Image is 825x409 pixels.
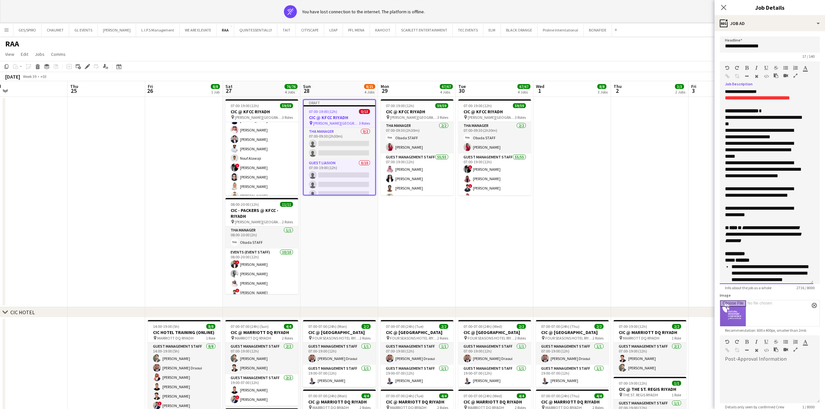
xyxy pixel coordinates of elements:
span: 2 Roles [282,219,293,224]
span: 07:00-19:00 (12h) [386,103,414,108]
button: L.I.P.S Management [136,24,180,36]
app-card-role: Guest Management Staff1/119:00-07:00 (12h)[PERSON_NAME] [458,365,531,387]
button: Undo [725,339,730,344]
div: Draft [304,100,375,105]
app-job-card: Draft07:00-19:00 (12h)0/13CIC @ KFCC RIYADH [PERSON_NAME][GEOGRAPHIC_DATA]3 RolesTHA Manager0/207... [303,99,376,195]
h3: CIC @ [GEOGRAPHIC_DATA] [458,329,531,335]
span: 1 [535,87,544,94]
span: 2/2 [362,324,371,329]
button: Insert video [783,347,788,352]
span: 27 [224,87,233,94]
span: Info about the job as a whole [720,285,777,290]
span: Edit [21,51,28,57]
span: FOUR SEASONS HOTEL RIYADH [468,336,515,341]
span: Mon [381,83,389,89]
span: 3/3 [675,84,684,89]
button: Strikethrough [774,65,778,70]
div: 07:00-07:00 (24h) (Wed)2/2CIC @ [GEOGRAPHIC_DATA] FOUR SEASONS HOTEL RIYADH2 RolesGuest Managemen... [458,320,531,387]
span: 07:00-07:00 (24h) (Mon) [308,393,347,398]
span: Week 39 [21,74,38,79]
button: Redo [735,65,739,70]
button: Fullscreen [793,347,798,352]
div: 07:00-19:00 (12h)59/59CIC @ KFCC RIYADH [PERSON_NAME][GEOGRAPHIC_DATA]3 RolesTHA Manager2/207:00-... [458,99,531,195]
div: [DATE] [5,73,20,80]
span: 59/59 [435,103,448,108]
div: 4 Jobs [364,90,375,94]
app-job-card: 07:00-19:00 (12h)2/2CIC @ MARRIOTT DQ RIYADH MARRIOTT DQ RIYADH1 RoleGuest Management Staff2/207:... [614,320,686,374]
button: ELM [483,24,501,36]
app-card-role: Guest Management Staff2/219:00-07:00 (12h)[PERSON_NAME]![PERSON_NAME] [225,374,298,406]
button: PFL MENA [343,24,370,36]
button: HTML Code [764,348,768,353]
button: CITYSCAPE [296,24,324,36]
button: Undo [725,65,730,70]
span: FOUR SEASONS HOTEL RIYADH [312,336,360,341]
div: 08:00-20:00 (12h)11/11CIC - PACKERS @ KFCC - RIYADH [PERSON_NAME][GEOGRAPHIC_DATA] - [GEOGRAPHIC_... [225,198,298,294]
span: 3 Roles [282,115,293,120]
span: View [5,51,14,57]
button: Clear Formatting [754,348,759,353]
h3: CIC @ MARRIOTT DQ RIYADH [536,399,609,405]
span: [PERSON_NAME][GEOGRAPHIC_DATA] [313,121,359,126]
div: 1 Job [211,90,220,94]
span: 59/59 [513,103,526,108]
span: 3 Roles [359,121,370,126]
app-card-role: Events (Event Staff)10/1008:00-20:00 (12h)![PERSON_NAME][PERSON_NAME][PERSON_NAME]![PERSON_NAME] [225,249,298,357]
h3: CIC @ KFCC RIYADH [458,109,531,115]
button: Insert video [783,73,788,78]
span: 2 Roles [437,336,448,341]
span: 07:00-07:00 (24h) (Mon) [308,324,347,329]
span: Wed [536,83,544,89]
button: Italic [754,65,759,70]
button: WE ARE ELEVATE [180,24,217,36]
app-job-card: 07:00-07:00 (24h) (Mon)2/2CIC @ [GEOGRAPHIC_DATA] FOUR SEASONS HOTEL RIYADH2 RolesGuest Managemen... [303,320,376,387]
a: Jobs [32,50,47,58]
span: 4/4 [594,393,603,398]
span: ! [468,165,472,169]
button: TEC EVENTS [453,24,483,36]
button: Italic [754,339,759,344]
app-job-card: 07:00-07:00 (24h) (Tue)2/2CIC @ [GEOGRAPHIC_DATA] FOUR SEASONS HOTEL RIYADH2 RolesGuest Managemen... [381,320,453,387]
span: [PERSON_NAME][GEOGRAPHIC_DATA] [390,115,437,120]
span: Tue [458,83,466,89]
span: 07:00-07:00 (24h) (Tue) [386,393,424,398]
div: 07:00-19:00 (12h)59/59CIC @ KFCC RIYADH [PERSON_NAME][GEOGRAPHIC_DATA]3 Roles[PERSON_NAME][PERSON... [225,99,298,195]
app-card-role: THA Manager1/108:00-10:00 (2h)Obada STAFF [225,227,298,249]
span: 3 Roles [437,115,448,120]
button: Paste as plain text [774,73,778,78]
button: BONAFIDE [584,24,612,36]
span: 76/76 [285,84,298,89]
span: ! [158,402,162,405]
button: Bold [744,65,749,70]
button: Underline [764,339,768,344]
button: RAA [217,24,234,36]
app-job-card: 07:00-07:00 (24h) (Thu)2/2CIC @ [GEOGRAPHIC_DATA] FOUR SEASONS HOTEL RIYADH2 RolesGuest Managemen... [536,320,609,387]
span: 07:00-07:00 (24h) (Wed) [463,324,502,329]
span: Sun [303,83,311,89]
h3: CIC HOTEL TRAINING (ONLINE) [148,329,221,335]
span: Sat [225,83,233,89]
button: Unordered List [783,339,788,344]
div: +03 [40,74,46,79]
app-card-role: Guest Management Staff1/107:00-19:00 (12h)[PERSON_NAME] Draoui [303,343,376,365]
button: Fullscreen [793,73,798,78]
span: 2 Roles [360,336,371,341]
h3: CIC @ KFCC RIYADH [381,109,453,115]
div: You have lost connection to the internet. The platform is offline. [302,9,425,15]
span: ! [235,260,239,264]
span: 4/4 [517,393,526,398]
app-card-role: THA Manager2/207:00-09:30 (2h30m)Obada STAFF[PERSON_NAME] [458,122,531,154]
app-card-role: Guest Management Staff1/107:00-19:00 (12h)[PERSON_NAME] Draoui [458,343,531,365]
span: 2/2 [517,324,526,329]
span: FOUR SEASONS HOTEL RIYADH [390,336,437,341]
app-card-role: Guest Management Staff1/107:00-19:00 (12h)[PERSON_NAME] Draoui [381,343,453,365]
a: Edit [18,50,31,58]
span: 2 Roles [282,336,293,341]
h3: CIC @ KFCC RIYADH [304,115,375,120]
app-job-card: 07:00-19:00 (12h)59/59CIC @ KFCC RIYADH [PERSON_NAME][GEOGRAPHIC_DATA]3 RolesTHA Manager2/207:00-... [381,99,453,195]
span: 3 [690,87,696,94]
button: CHAUMET [42,24,69,36]
span: 2/2 [672,324,681,329]
div: CIC HOTEL [10,309,35,316]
